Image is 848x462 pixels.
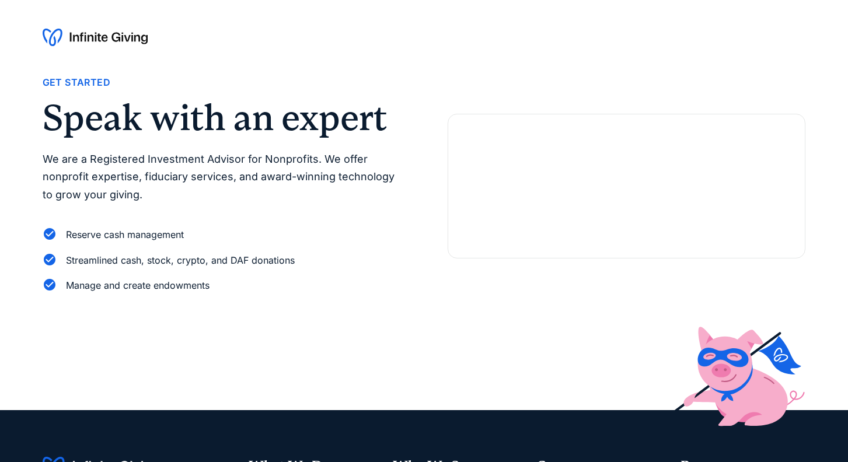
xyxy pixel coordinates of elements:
h2: Speak with an expert [43,100,401,136]
div: Reserve cash management [66,227,184,243]
iframe: Form 0 [467,152,787,239]
p: We are a Registered Investment Advisor for Nonprofits. We offer nonprofit expertise, fiduciary se... [43,150,401,204]
div: Manage and create endowments [66,278,210,293]
div: Streamlined cash, stock, crypto, and DAF donations [66,253,295,268]
div: Get Started [43,75,110,90]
